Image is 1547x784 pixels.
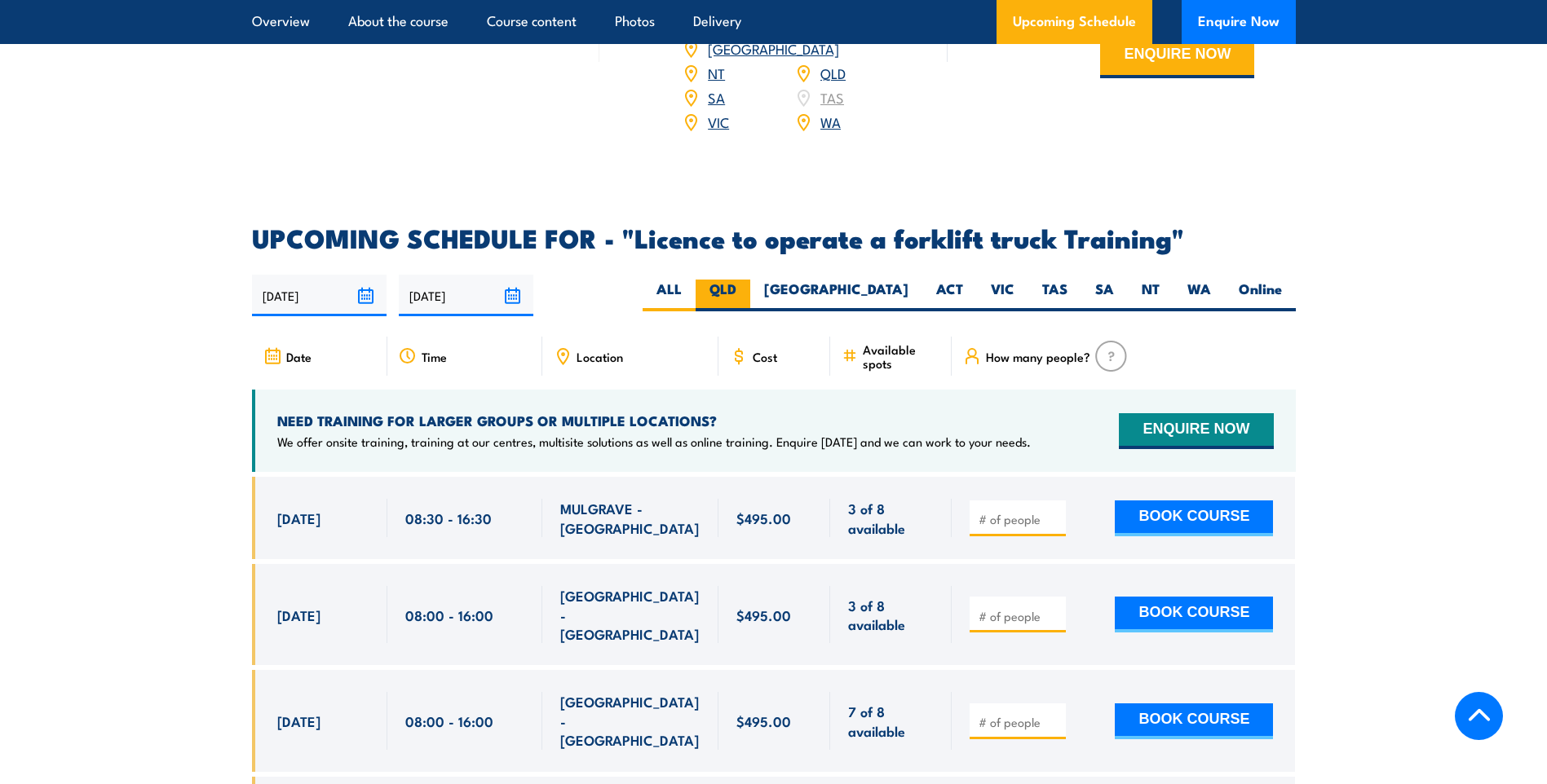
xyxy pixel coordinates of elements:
button: BOOK COURSE [1115,703,1273,739]
span: 7 of 8 available [848,702,934,740]
label: [GEOGRAPHIC_DATA] [750,280,922,311]
input: # of people [979,608,1060,624]
span: Location [577,350,623,363]
span: How many people? [986,350,1090,363]
h4: NEED TRAINING FOR LARGER GROUPS OR MULTIPLE LOCATIONS? [277,412,1031,429]
span: Available spots [863,342,940,370]
span: 3 of 8 available [848,596,934,634]
span: [GEOGRAPHIC_DATA] - [GEOGRAPHIC_DATA] [560,586,701,643]
input: To date [399,275,533,316]
a: WA [820,112,841,131]
a: VIC [708,112,729,131]
input: # of people [979,511,1060,527]
label: SA [1081,280,1128,311]
button: ENQUIRE NOW [1119,413,1273,449]
span: MULGRAVE - [GEOGRAPHIC_DATA] [560,499,701,537]
span: $495.00 [736,606,791,624]
p: We offer onsite training, training at our centres, multisite solutions as well as online training... [277,434,1031,450]
label: NT [1128,280,1174,311]
a: [GEOGRAPHIC_DATA] [708,38,839,58]
a: SA [708,87,725,107]
h2: UPCOMING SCHEDULE FOR - "Licence to operate a forklift truck Training" [252,226,1296,249]
label: QLD [696,280,750,311]
span: Date [286,350,312,363]
span: 08:00 - 16:00 [405,606,493,624]
label: ACT [922,280,977,311]
label: Online [1225,280,1296,311]
input: From date [252,275,387,316]
span: 08:30 - 16:30 [405,509,492,527]
label: VIC [977,280,1028,311]
span: [DATE] [277,711,320,730]
span: Cost [753,350,777,363]
a: QLD [820,63,846,82]
a: NT [708,63,725,82]
span: [DATE] [277,509,320,527]
button: ENQUIRE NOW [1100,34,1254,78]
span: [GEOGRAPHIC_DATA] - [GEOGRAPHIC_DATA] [560,692,701,749]
span: [DATE] [277,606,320,624]
button: BOOK COURSE [1115,597,1273,632]
label: ALL [643,280,696,311]
span: Time [422,350,447,363]
label: TAS [1028,280,1081,311]
span: 08:00 - 16:00 [405,711,493,730]
span: $495.00 [736,711,791,730]
span: 3 of 8 available [848,499,934,537]
label: WA [1174,280,1225,311]
span: $495.00 [736,509,791,527]
button: BOOK COURSE [1115,500,1273,536]
input: # of people [979,714,1060,730]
